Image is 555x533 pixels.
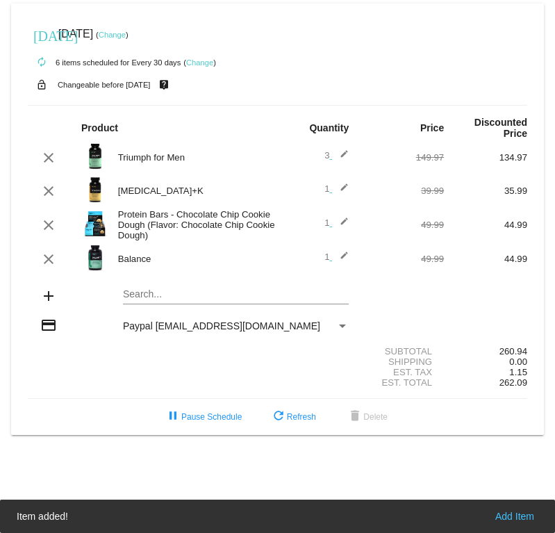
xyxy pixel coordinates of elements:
div: Triumph for Men [111,152,278,163]
strong: Price [420,122,444,133]
mat-icon: pause [165,409,181,425]
mat-icon: edit [332,251,349,268]
span: Paypal [EMAIL_ADDRESS][DOMAIN_NAME] [123,320,320,331]
span: Refresh [270,412,316,422]
a: Change [186,58,213,67]
button: Pause Schedule [154,404,253,429]
input: Search... [123,289,349,300]
small: Changeable before [DATE] [58,81,151,89]
div: 39.99 [361,186,444,196]
mat-icon: add [40,288,57,304]
div: Balance [111,254,278,264]
span: 1 [324,183,349,194]
mat-icon: credit_card [40,317,57,334]
div: Est. Total [361,377,444,388]
span: 1 [324,252,349,262]
mat-icon: edit [332,217,349,233]
mat-icon: clear [40,183,57,199]
mat-icon: refresh [270,409,287,425]
mat-icon: live_help [156,76,172,94]
div: 35.99 [444,186,527,196]
div: 44.99 [444,220,527,230]
div: 134.97 [444,152,527,163]
span: 0.00 [509,356,527,367]
mat-icon: [DATE] [33,26,50,43]
img: Image-1-Carousel-Protein-Bar-CCD-transp.png [81,210,109,238]
div: Subtotal [361,346,444,356]
a: Change [99,31,126,39]
div: 44.99 [444,254,527,264]
mat-icon: clear [40,149,57,166]
strong: Discounted Price [474,117,527,139]
div: 49.99 [361,220,444,230]
simple-snack-bar: Item added! [17,509,538,523]
span: Pause Schedule [165,412,242,422]
span: 262.09 [499,377,527,388]
img: Image-1-Triumph_carousel-front-transp.png [81,142,109,170]
span: 3 [324,150,349,161]
div: Protein Bars - Chocolate Chip Cookie Dough (Flavor: Chocolate Chip Cookie Dough) [111,209,278,240]
small: ( ) [183,58,216,67]
span: 1.15 [509,367,527,377]
div: 149.97 [361,152,444,163]
button: Add Item [491,509,538,523]
span: 1 [324,218,349,228]
mat-select: Payment Method [123,320,349,331]
button: Delete [336,404,399,429]
div: 49.99 [361,254,444,264]
span: Delete [347,412,388,422]
strong: Quantity [309,122,349,133]
mat-icon: clear [40,217,57,233]
mat-icon: clear [40,251,57,268]
button: Refresh [259,404,327,429]
strong: Product [81,122,118,133]
div: [MEDICAL_DATA]+K [111,186,278,196]
mat-icon: delete [347,409,363,425]
div: Shipping [361,356,444,367]
div: Est. Tax [361,367,444,377]
img: Image-1-Carousel-Balance-transp.png [81,244,109,272]
mat-icon: edit [332,183,349,199]
mat-icon: lock_open [33,76,50,94]
img: Image-1-Carousel-Vitamin-DK-Photoshoped-1000x1000-1.png [81,176,109,204]
mat-icon: edit [332,149,349,166]
small: 6 items scheduled for Every 30 days [28,58,181,67]
small: ( ) [96,31,129,39]
mat-icon: autorenew [33,54,50,71]
div: 260.94 [444,346,527,356]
